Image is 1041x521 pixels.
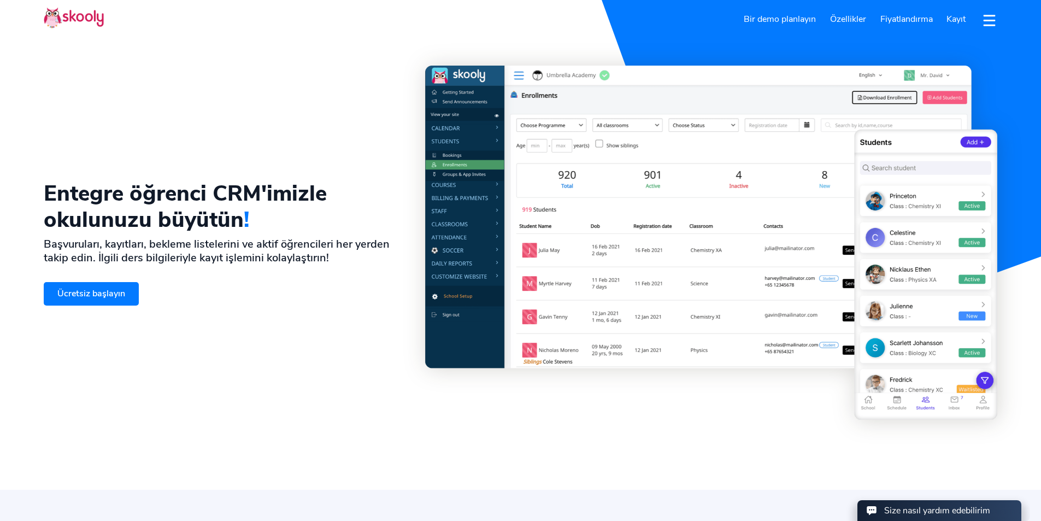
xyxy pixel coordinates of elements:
[830,13,866,25] font: Özellikler
[939,10,973,28] a: Kayıt
[981,8,997,33] button: açılır menü
[823,10,873,28] a: Özellikler
[744,13,816,25] font: Bir demo planlayın
[44,7,104,28] img: Okul
[737,10,824,28] a: Bir demo planlayın
[873,10,940,28] a: Fiyatlandırma
[57,288,125,300] font: Ücretsiz başlayın
[425,66,997,420] img: Öğrenci Yönetim Yazılımı ve Uygulaması - <span class='notranslate'>Skooly | Ücretsiz deneyin
[44,237,390,265] font: Başvuruları, kayıtları, bekleme listelerini ve aktif öğrencileri her yerden takip edin. İlgili de...
[44,179,327,235] font: Entegre öğrenci CRM'imizle okulunuzu büyütün
[244,205,249,235] font: !
[946,13,966,25] font: Kayıt
[44,282,139,306] a: Ücretsiz başlayın
[880,13,933,25] font: Fiyatlandırma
